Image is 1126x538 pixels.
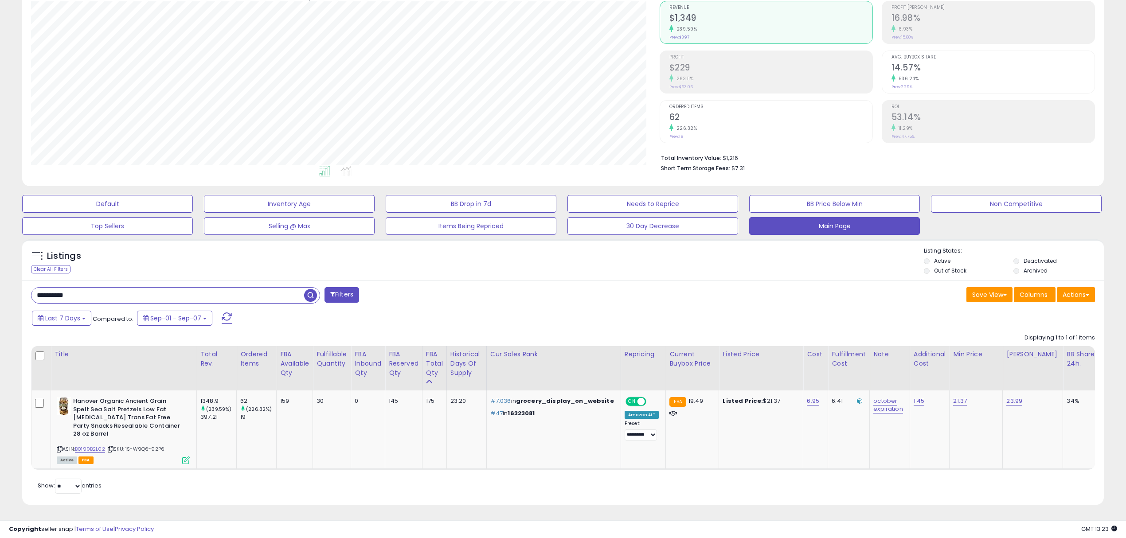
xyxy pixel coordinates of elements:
h2: $1,349 [669,13,872,25]
button: Selling @ Max [204,217,375,235]
span: #47 [490,409,503,417]
li: $1,216 [661,152,1089,163]
small: 239.59% [673,26,697,32]
small: Prev: 19 [669,134,684,139]
a: Privacy Policy [115,525,154,533]
div: 34% [1067,397,1096,405]
span: 2025-09-15 13:23 GMT [1081,525,1117,533]
div: FBA Reserved Qty [389,350,418,378]
span: ROI [891,105,1095,109]
button: 30 Day Decrease [567,217,738,235]
a: 21.37 [953,397,967,405]
h2: 14.57% [891,62,1095,74]
div: Fulfillable Quantity [317,350,347,368]
span: FBA [78,456,94,464]
div: Listed Price [723,350,799,359]
div: $21.37 [723,397,796,405]
label: Out of Stock [934,267,966,274]
div: 175 [426,397,440,405]
span: ON [626,398,637,405]
div: ASIN: [57,397,190,463]
div: Min Price [953,350,999,359]
a: Terms of Use [76,525,113,533]
div: Amazon AI * [625,411,659,419]
span: 19.49 [688,397,703,405]
small: Prev: 2.29% [891,84,912,90]
h2: $229 [669,62,872,74]
span: Revenue [669,5,872,10]
p: Listing States: [924,247,1104,255]
small: FBA [669,397,686,407]
span: #7,036 [490,397,511,405]
div: Current Buybox Price [669,350,715,368]
span: Columns [1020,290,1048,299]
div: 145 [389,397,415,405]
small: (226.32%) [246,405,272,413]
small: 263.11% [673,75,694,82]
strong: Copyright [9,525,41,533]
small: 6.93% [895,26,913,32]
div: Cur Sales Rank [490,350,617,359]
span: Last 7 Days [45,314,80,323]
h5: Listings [47,250,81,262]
div: Title [55,350,193,359]
button: Actions [1057,287,1095,302]
button: Columns [1014,287,1056,302]
span: All listings currently available for purchase on Amazon [57,456,77,464]
div: Ordered Items [240,350,273,368]
span: Avg. Buybox Share [891,55,1095,60]
div: Additional Cost [914,350,946,368]
small: 536.24% [895,75,919,82]
span: OFF [645,398,659,405]
button: Default [22,195,193,213]
small: (239.59%) [206,405,231,413]
small: Prev: $63.06 [669,84,693,90]
span: Compared to: [93,315,133,323]
small: Prev: 47.75% [891,134,915,139]
span: Show: entries [38,481,102,490]
div: 62 [240,397,276,405]
div: 30 [317,397,344,405]
div: 23.20 [450,397,480,405]
div: seller snap | | [9,525,154,534]
h2: 62 [669,112,872,124]
h2: 53.14% [891,112,1095,124]
div: Preset: [625,421,659,441]
a: 23.99 [1006,397,1022,405]
b: Listed Price: [723,397,763,405]
small: Prev: 15.88% [891,35,913,40]
div: Displaying 1 to 1 of 1 items [1024,334,1095,342]
small: 11.29% [895,125,913,132]
div: Total Rev. [200,350,233,368]
div: Clear All Filters [31,265,70,273]
span: Profit [PERSON_NAME] [891,5,1095,10]
b: Total Inventory Value: [661,154,721,162]
button: Items Being Repriced [386,217,556,235]
span: Profit [669,55,872,60]
a: B0199B2L02 [75,445,105,453]
div: FBA Available Qty [280,350,309,378]
div: 397.21 [200,413,236,421]
div: Cost [807,350,824,359]
div: Fulfillment Cost [832,350,866,368]
button: Sep-01 - Sep-07 [137,311,212,326]
div: 159 [280,397,306,405]
div: FBA Total Qty [426,350,443,378]
button: Inventory Age [204,195,375,213]
div: 0 [355,397,378,405]
small: Prev: $397 [669,35,689,40]
button: Top Sellers [22,217,193,235]
button: Save View [966,287,1013,302]
button: Needs to Reprice [567,195,738,213]
a: october expiration [873,397,903,413]
button: Filters [325,287,359,303]
label: Archived [1024,267,1048,274]
label: Deactivated [1024,257,1057,265]
button: BB Drop in 7d [386,195,556,213]
p: in [490,397,614,405]
a: 1.45 [914,397,925,405]
button: BB Price Below Min [749,195,920,213]
div: Historical Days Of Supply [450,350,483,378]
span: Sep-01 - Sep-07 [150,314,201,323]
b: Short Term Storage Fees: [661,164,730,172]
